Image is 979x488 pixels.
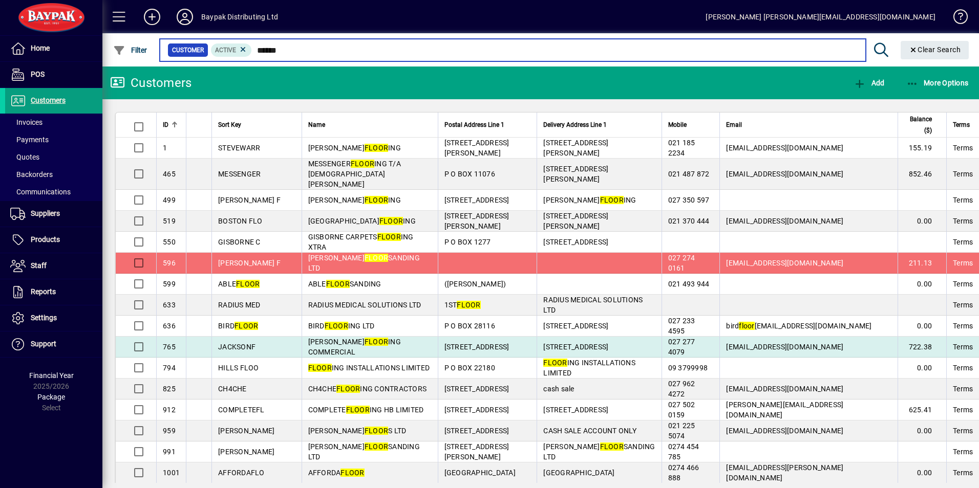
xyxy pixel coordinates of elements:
[898,253,946,274] td: 211.13
[5,62,102,87] a: POS
[10,118,42,126] span: Invoices
[211,43,252,57] mat-chip: Activation Status: Active
[953,384,973,394] span: Terms
[444,322,495,330] span: P O BOX 28116
[308,406,424,414] span: COMPLETE ING HB LIMITED
[898,400,946,420] td: 625.41
[163,144,167,152] span: 1
[953,195,973,205] span: Terms
[308,254,420,272] span: [PERSON_NAME] SANDING LTD
[668,338,695,356] span: 027 277 4079
[898,138,946,159] td: 155.19
[854,79,884,87] span: Add
[444,139,509,157] span: [STREET_ADDRESS][PERSON_NAME]
[739,322,754,330] em: floor
[31,96,66,104] span: Customers
[31,44,50,52] span: Home
[111,41,150,59] button: Filter
[946,2,966,35] a: Knowledge Base
[218,280,260,288] span: ABLE
[898,159,946,190] td: 852.46
[444,343,509,351] span: [STREET_ADDRESS]
[457,301,480,309] em: FLOOR
[218,406,265,414] span: COMPLETEFL
[668,463,699,482] span: 0274 466 888
[365,427,388,435] em: FLOOR
[10,136,49,144] span: Payments
[726,385,843,393] span: [EMAIL_ADDRESS][DOMAIN_NAME]
[898,316,946,337] td: 0.00
[668,196,710,204] span: 027 350 597
[218,322,258,330] span: BIRD
[218,343,256,351] span: JACKSONF
[726,119,891,130] div: Email
[953,447,973,457] span: Terms
[668,217,710,225] span: 021 370 444
[706,9,935,25] div: [PERSON_NAME] [PERSON_NAME][EMAIL_ADDRESS][DOMAIN_NAME]
[600,196,624,204] em: FLOOR
[444,469,516,477] span: [GEOGRAPHIC_DATA]
[29,371,74,380] span: Financial Year
[163,448,176,456] span: 991
[906,79,969,87] span: More Options
[308,160,401,188] span: MESSENGER ING T/A [DEMOGRAPHIC_DATA][PERSON_NAME]
[444,170,495,178] span: P O BOX 11076
[543,196,636,204] span: [PERSON_NAME] ING
[901,41,969,59] button: Clear
[444,406,509,414] span: [STREET_ADDRESS]
[726,427,843,435] span: [EMAIL_ADDRESS][DOMAIN_NAME]
[163,196,176,204] span: 499
[668,119,714,130] div: Mobile
[163,170,176,178] span: 465
[543,406,608,414] span: [STREET_ADDRESS]
[668,139,695,157] span: 021 185 2234
[163,238,176,246] span: 550
[215,47,236,54] span: Active
[325,322,348,330] em: FLOOR
[543,385,574,393] span: cash sale
[668,317,695,335] span: 027 233 4595
[218,238,261,246] span: GISBORNE C
[31,314,57,322] span: Settings
[851,74,887,92] button: Add
[953,143,973,153] span: Terms
[5,331,102,357] a: Support
[136,8,168,26] button: Add
[543,359,635,377] span: ING INSTALLATIONS LIMITED
[31,340,56,348] span: Support
[340,469,364,477] em: FLOOR
[898,274,946,295] td: 0.00
[5,279,102,305] a: Reports
[31,235,60,243] span: Products
[726,170,843,178] span: [EMAIL_ADDRESS][DOMAIN_NAME]
[444,301,481,309] span: 1ST
[953,342,973,352] span: Terms
[543,322,608,330] span: [STREET_ADDRESS]
[218,196,281,204] span: [PERSON_NAME] F
[953,468,973,478] span: Terms
[10,170,53,179] span: Backorders
[163,301,176,309] span: 633
[543,296,643,314] span: RADIUS MEDICAL SOLUTIONS LTD
[336,385,360,393] em: FLOOR
[904,114,932,136] span: Balance ($)
[218,448,274,456] span: [PERSON_NAME]
[31,287,56,296] span: Reports
[308,442,420,461] span: [PERSON_NAME] SANDING LTD
[904,114,941,136] div: Balance ($)
[5,305,102,331] a: Settings
[5,131,102,148] a: Payments
[308,427,407,435] span: [PERSON_NAME] S LTD
[37,393,65,401] span: Package
[218,259,281,267] span: [PERSON_NAME] F
[600,442,624,451] em: FLOOR
[365,442,388,451] em: FLOOR
[668,119,687,130] span: Mobile
[346,406,370,414] em: FLOOR
[308,280,381,288] span: ABLE SANDING
[668,422,695,440] span: 021 225 5074
[163,119,180,130] div: ID
[444,212,509,230] span: [STREET_ADDRESS][PERSON_NAME]
[543,212,608,230] span: [STREET_ADDRESS][PERSON_NAME]
[10,188,71,196] span: Communications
